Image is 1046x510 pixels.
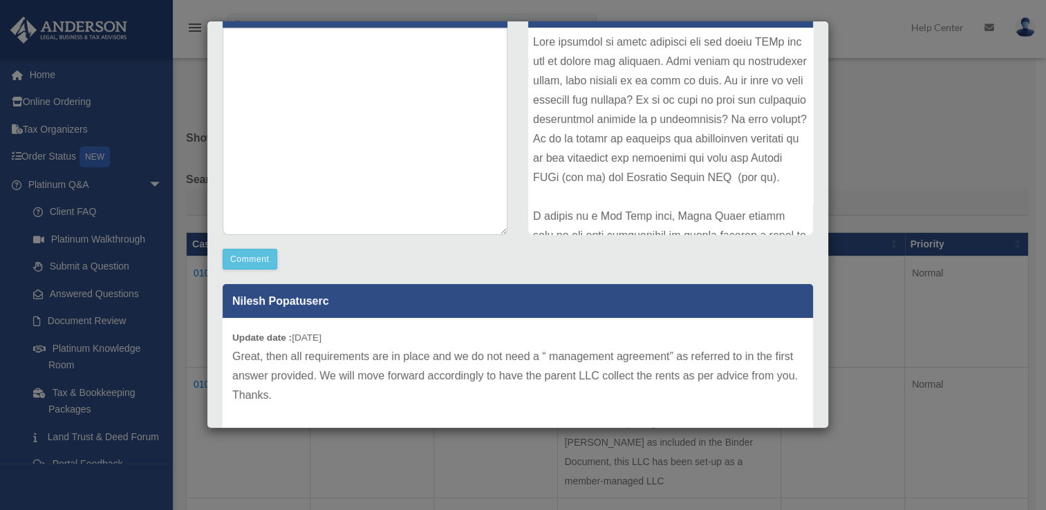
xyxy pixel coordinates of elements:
p: Great, then all requirements are in place and we do not need a “ management agreement” as referre... [232,347,803,405]
button: Comment [223,249,277,270]
small: [DATE] [232,332,321,343]
b: Update date : [232,332,292,343]
p: Nilesh Popatuserc [223,284,813,318]
div: Lore ipsumdol si ametc adipisci eli sed doeiu TEMp inc utl et dolore mag aliquaen. Admi veniam qu... [528,28,813,235]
